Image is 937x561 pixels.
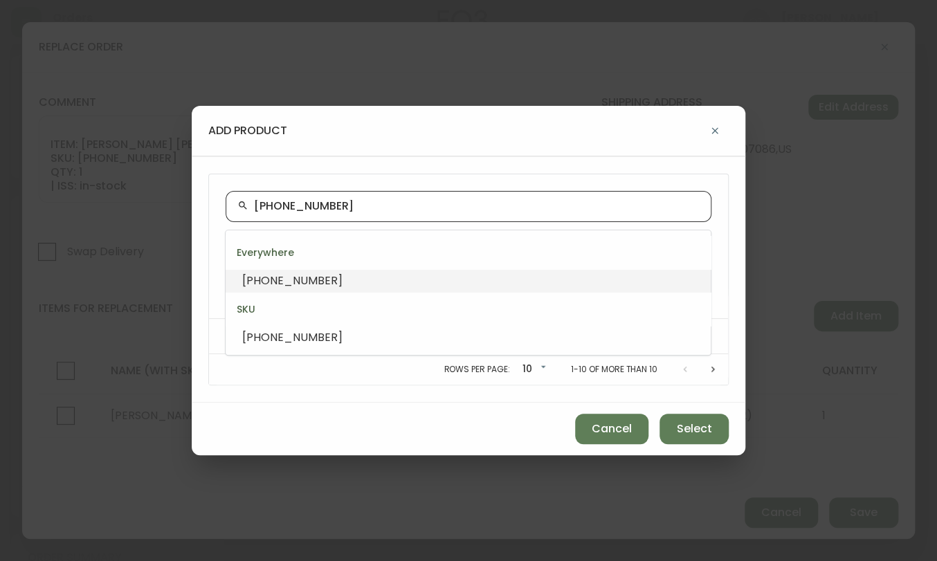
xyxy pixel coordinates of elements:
h4: add product [208,123,287,138]
button: Select [659,414,729,444]
span: Select [677,421,712,436]
span: [PHONE_NUMBER] [242,273,343,288]
p: Rows per page: [444,363,509,376]
div: Everywhere [226,236,711,269]
p: 1-10 of more than 10 [571,363,657,376]
div: SKU [226,293,711,326]
button: Next page [699,356,727,383]
div: 10 [516,358,549,381]
span: [PHONE_NUMBER] [242,329,343,345]
input: Search by name or SKU [254,200,700,213]
span: Cancel [592,421,632,436]
button: Cancel [575,414,648,444]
